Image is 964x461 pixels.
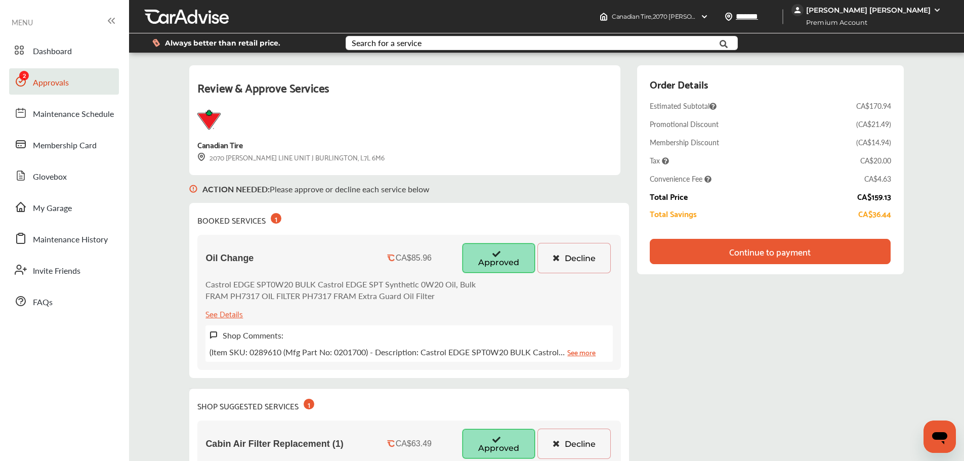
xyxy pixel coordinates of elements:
div: Order Details [650,75,708,93]
div: CA$170.94 [856,101,891,111]
div: 1 [271,213,281,224]
span: Cabin Air Filter Replacement (1) [205,439,343,449]
div: CA$63.49 [396,439,432,448]
div: Membership Discount [650,137,719,147]
button: Approved [462,243,535,273]
a: Dashboard [9,37,119,63]
span: Always better than retail price. [165,39,280,47]
div: Total Savings [650,209,697,218]
p: Please approve or decline each service below [202,183,430,195]
a: Approvals [9,68,119,95]
span: Estimated Subtotal [650,101,717,111]
div: CA$159.13 [857,192,891,201]
div: CA$36.44 [858,209,891,218]
button: Decline [537,243,611,273]
span: Glovebox [33,171,67,184]
img: header-divider.bc55588e.svg [782,9,783,24]
span: Membership Card [33,139,97,152]
div: Total Price [650,192,688,201]
button: Decline [537,429,611,459]
span: Canadian Tire , 2070 [PERSON_NAME] LINE UNIT J [GEOGRAPHIC_DATA] , L7L 6M6 [612,13,849,20]
div: CA$4.63 [864,174,891,184]
div: Continue to payment [729,246,811,257]
div: Canadian Tire [197,138,242,151]
p: Castrol EDGE SPT0W20 BULK Castrol EDGE SPT Synthetic 0W20 Oil, Bulk [205,278,476,290]
a: Invite Friends [9,257,119,283]
div: CA$20.00 [860,155,891,165]
a: See more [567,346,596,358]
div: Promotional Discount [650,119,719,129]
p: (Item SKU: 0289610 (Mfg Part No: 0201700) - Description: Castrol EDGE SPT0W20 BULK Castrol… [209,346,596,358]
img: header-home-logo.8d720a4f.svg [600,13,608,21]
img: location_vector.a44bc228.svg [725,13,733,21]
div: ( CA$21.49 ) [856,119,891,129]
div: See Details [205,307,243,320]
a: FAQs [9,288,119,314]
span: Approvals [33,76,69,90]
a: Maintenance History [9,225,119,252]
img: header-down-arrow.9dd2ce7d.svg [700,13,708,21]
img: svg+xml;base64,PHN2ZyB3aWR0aD0iMTYiIGhlaWdodD0iMTciIHZpZXdCb3g9IjAgMCAxNiAxNyIgZmlsbD0ibm9uZSIgeG... [209,331,218,340]
div: Review & Approve Services [197,77,612,109]
span: FAQs [33,296,53,309]
button: Approved [462,429,535,459]
img: svg+xml;base64,PHN2ZyB3aWR0aD0iMTYiIGhlaWdodD0iMTciIHZpZXdCb3g9IjAgMCAxNiAxNyIgZmlsbD0ibm9uZSIgeG... [189,175,197,203]
img: svg+xml;base64,PHN2ZyB3aWR0aD0iMTYiIGhlaWdodD0iMTciIHZpZXdCb3g9IjAgMCAxNiAxNyIgZmlsbD0ibm9uZSIgeG... [197,153,205,161]
span: Convenience Fee [650,174,711,184]
iframe: Button to launch messaging window [924,421,956,453]
label: Shop Comments: [223,329,283,341]
span: Tax [650,155,669,165]
div: ( CA$14.94 ) [856,137,891,147]
a: Glovebox [9,162,119,189]
img: jVpblrzwTbfkPYzPPzSLxeg0AAAAASUVORK5CYII= [791,4,804,16]
span: Dashboard [33,45,72,58]
div: [PERSON_NAME] [PERSON_NAME] [806,6,931,15]
a: Membership Card [9,131,119,157]
p: FRAM PH7317 OIL FILTER PH7317 FRAM Extra Guard Oil Filter [205,290,476,302]
div: 1 [304,399,314,409]
span: Maintenance Schedule [33,108,114,121]
div: BOOKED SERVICES [197,211,281,227]
div: SHOP SUGGESTED SERVICES [197,397,314,412]
b: ACTION NEEDED : [202,183,270,195]
span: Maintenance History [33,233,108,246]
img: logo-canadian-tire.png [197,109,220,130]
span: Oil Change [205,253,254,264]
span: MENU [12,18,33,26]
span: Invite Friends [33,265,80,278]
span: My Garage [33,202,72,215]
span: Premium Account [792,17,875,28]
a: Maintenance Schedule [9,100,119,126]
img: dollor_label_vector.a70140d1.svg [152,38,160,47]
div: CA$85.96 [396,254,432,263]
div: Search for a service [352,39,422,47]
div: 2070 [PERSON_NAME] LINE UNIT J BURLINGTON, L7L 6M6 [197,151,385,163]
a: My Garage [9,194,119,220]
img: WGsFRI8htEPBVLJbROoPRyZpYNWhNONpIPPETTm6eUC0GeLEiAAAAAElFTkSuQmCC [933,6,941,14]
